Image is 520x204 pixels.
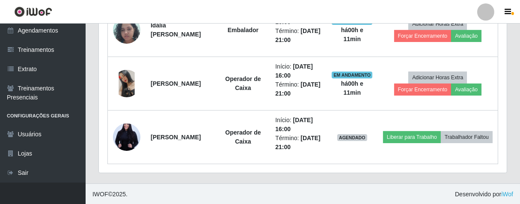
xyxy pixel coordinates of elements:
[341,27,363,42] strong: há 00 h e 11 min
[113,117,140,158] img: 1741973896630.jpeg
[275,62,321,80] li: Início:
[408,18,467,30] button: Adicionar Horas Extra
[92,191,108,198] span: IWOF
[275,80,321,98] li: Término:
[113,12,140,48] img: 1745763746642.jpeg
[408,72,467,84] button: Adicionar Horas Extra
[275,134,321,152] li: Término:
[394,84,452,96] button: Forçar Encerramento
[113,70,140,97] img: 1730588148505.jpeg
[275,27,321,45] li: Término:
[228,27,259,33] strong: Embalador
[441,131,493,143] button: Trabalhador Faltou
[225,129,261,145] strong: Operador de Caixa
[275,63,313,79] time: [DATE] 16:00
[92,190,128,199] span: © 2025 .
[455,190,513,199] span: Desenvolvido por
[337,134,367,141] span: AGENDADO
[451,84,481,96] button: Avaliação
[332,72,372,78] span: EM ANDAMENTO
[341,80,363,96] strong: há 00 h e 11 min
[451,30,481,42] button: Avaliação
[275,117,313,132] time: [DATE] 16:00
[394,30,452,42] button: Forçar Encerramento
[151,80,201,87] strong: [PERSON_NAME]
[501,191,513,198] a: iWof
[225,75,261,91] strong: Operador de Caixa
[14,6,52,17] img: CoreUI Logo
[383,131,441,143] button: Liberar para Trabalho
[275,116,321,134] li: Início:
[151,134,201,141] strong: [PERSON_NAME]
